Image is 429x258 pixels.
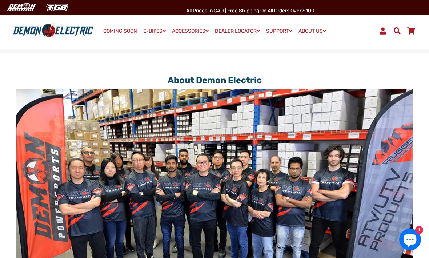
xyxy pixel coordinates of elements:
a: COMING SOON [101,26,140,36]
inbox-online-store-chat: Shopify online store chat [397,229,423,252]
h1: About Demon Electric [16,75,413,86]
a: DEALER LOCATOR [212,26,262,36]
img: Demon Electric [4,1,39,13]
a: E-BIKES [141,26,168,36]
img: TGB Canada [42,1,72,13]
a: ABOUT US [296,26,329,36]
span: All Prices in CAD | Free shipping on all orders over $100 [186,8,314,14]
a: SUPPORT [264,26,295,36]
a: ACCESSORIES [169,26,211,36]
img: Demon Electric logo [11,23,96,39]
